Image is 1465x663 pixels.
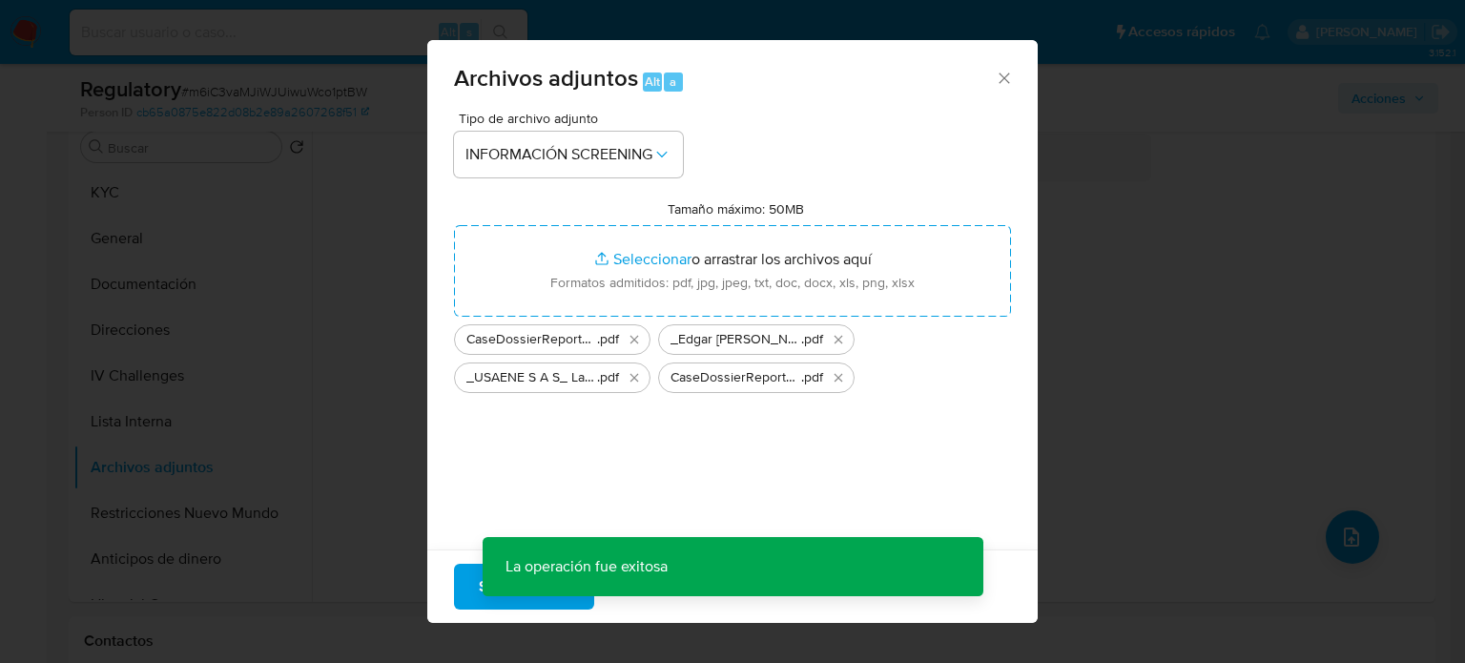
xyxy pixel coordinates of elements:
[623,328,646,351] button: Eliminar CaseDossierReport_5jb6sv9llbz91jxg7h2suvtlb.pdf
[671,330,801,349] span: _Edgar [PERSON_NAME] Lavado de dinero - Buscar con Google
[465,145,652,164] span: INFORMACIÓN SCREENING
[623,366,646,389] button: Eliminar _USAENE S A S_ Lavado de dinero - Buscar con Google.pdf
[459,112,688,125] span: Tipo de archivo adjunto
[454,61,638,94] span: Archivos adjuntos
[597,330,619,349] span: .pdf
[627,566,689,608] span: Cancelar
[995,69,1012,86] button: Cerrar
[466,330,597,349] span: CaseDossierReport_5jb6sv9llbz91jxg7h2suvtlb
[827,366,850,389] button: Eliminar CaseDossierReport_5jb8bifew1c21jxg7608m2zfa.pdf
[483,537,691,596] p: La operación fue exitosa
[670,73,676,91] span: a
[454,132,683,177] button: INFORMACIÓN SCREENING
[454,317,1011,393] ul: Archivos seleccionados
[801,368,823,387] span: .pdf
[597,368,619,387] span: .pdf
[668,200,804,218] label: Tamaño máximo: 50MB
[466,368,597,387] span: _USAENE S A S_ Lavado de dinero - Buscar con Google
[645,73,660,91] span: Alt
[454,564,594,610] button: Subir archivo
[827,328,850,351] button: Eliminar _Edgar Eduardo Linares Carranza_ Lavado de dinero - Buscar con Google.pdf
[479,566,569,608] span: Subir archivo
[801,330,823,349] span: .pdf
[671,368,801,387] span: CaseDossierReport_5jb8bifew1c21jxg7608m2zfa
